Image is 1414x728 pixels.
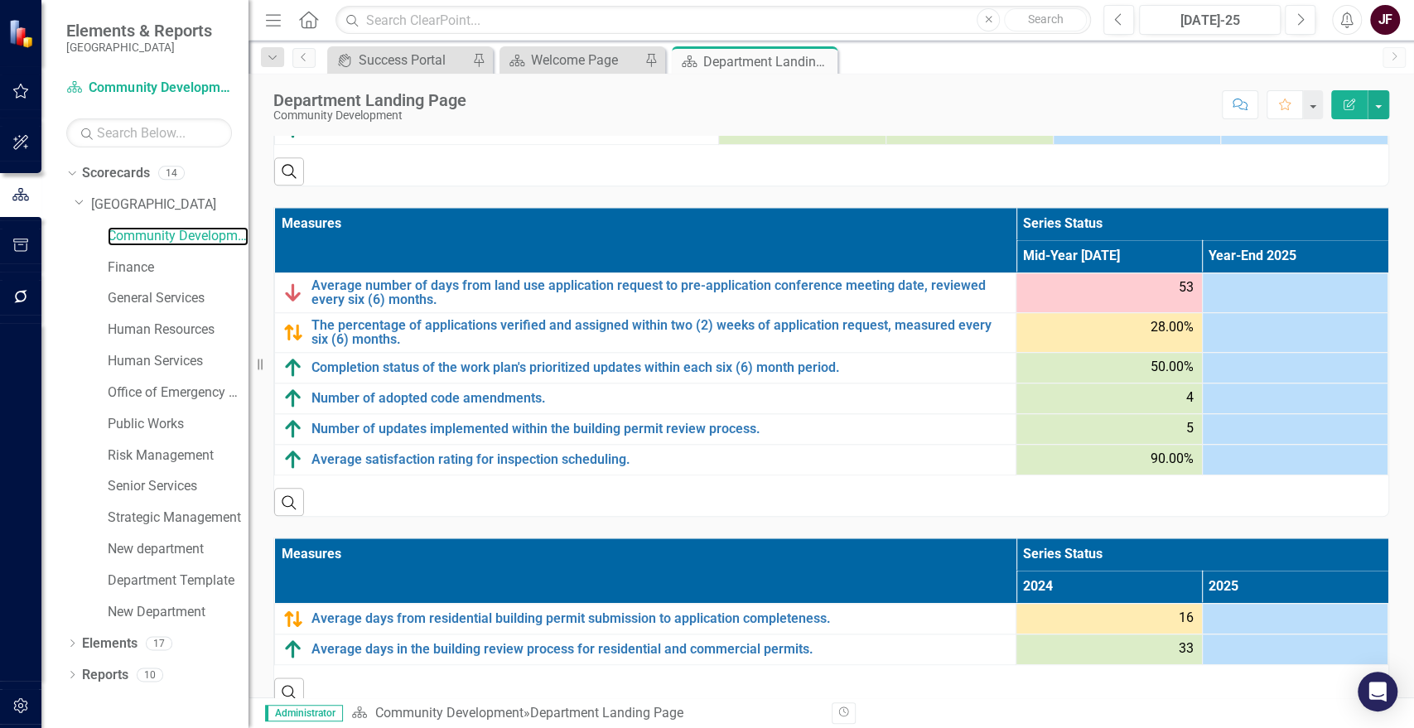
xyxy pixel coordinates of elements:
div: Community Development [273,109,466,122]
td: Double-Click to Edit Right Click for Context Menu [275,352,1016,383]
div: [DATE]-25 [1145,11,1275,31]
span: Elements & Reports [66,21,212,41]
a: Strategic Management [108,509,249,528]
span: 50.00% [1151,358,1194,377]
button: [DATE]-25 [1139,5,1281,35]
a: Human Services [108,352,249,371]
td: Double-Click to Edit Right Click for Context Menu [275,312,1016,352]
a: Human Resources [108,321,249,340]
a: Average number of days from land use application request to pre-application conference meeting da... [311,278,1007,307]
a: Department Template [108,571,249,591]
td: Double-Click to Edit Right Click for Context Menu [275,413,1016,444]
img: Above Target [283,388,303,408]
img: Above Target [283,419,303,439]
span: Administrator [265,705,343,721]
a: Community Development [374,705,523,721]
a: Reports [82,666,128,685]
img: Above Target [283,358,303,378]
span: 53 [1179,278,1194,297]
td: Double-Click to Edit Right Click for Context Menu [275,272,1016,312]
span: 90.00% [1151,450,1194,469]
a: Number of adopted code amendments. [311,391,1007,406]
a: The percentage of applications verified and assigned within two (2) weeks of application request,... [311,318,1007,347]
a: General Services [108,289,249,308]
img: Below Plan [283,282,303,302]
span: 28.00% [1151,318,1194,337]
span: 4 [1186,388,1194,407]
a: Average satisfaction rating for inspection scheduling. [311,452,1007,467]
a: Office of Emergency Management [108,383,249,403]
td: Double-Click to Edit [1016,272,1202,312]
td: Double-Click to Edit [1202,312,1387,352]
a: Community Development [66,79,232,98]
td: Double-Click to Edit Right Click for Context Menu [275,603,1016,634]
span: 16 [1179,609,1194,628]
td: Double-Click to Edit [1202,444,1387,475]
td: Double-Click to Edit Right Click for Context Menu [275,383,1016,413]
img: Above Target [283,450,303,470]
td: Double-Click to Edit [1202,352,1387,383]
td: Double-Click to Edit [1016,383,1202,413]
a: Risk Management [108,446,249,465]
img: Above Target [283,639,303,659]
div: Open Intercom Messenger [1358,672,1397,711]
span: 33 [1179,639,1194,658]
span: Search [1028,12,1064,26]
a: Scorecards [82,164,150,183]
td: Double-Click to Edit [1202,634,1387,664]
td: Double-Click to Edit [1202,603,1387,634]
td: Double-Click to Edit [1202,272,1387,312]
div: 14 [158,166,185,181]
div: Success Portal [359,50,468,70]
a: Welcome Page [504,50,640,70]
button: JF [1370,5,1400,35]
img: Caution [283,322,303,342]
div: Welcome Page [531,50,640,70]
div: Department Landing Page [273,91,466,109]
a: Number of public engagement events attended. [311,122,710,137]
a: Success Portal [331,50,468,70]
td: Double-Click to Edit Right Click for Context Menu [275,634,1016,664]
a: Number of updates implemented within the building permit review process. [311,422,1007,436]
button: Search [1004,8,1087,31]
td: Double-Click to Edit [1016,634,1202,664]
a: Average days from residential building permit submission to application completeness. [311,611,1007,626]
a: Public Works [108,415,249,434]
td: Double-Click to Edit [1016,312,1202,352]
td: Double-Click to Edit [1202,413,1387,444]
a: Elements [82,634,138,653]
div: » [351,704,818,723]
input: Search Below... [66,118,232,147]
div: Department Landing Page [703,51,833,72]
td: Double-Click to Edit [1016,352,1202,383]
td: Double-Click to Edit [1016,603,1202,634]
a: Completion status of the work plan's prioritized updates within each six (6) month period. [311,360,1007,375]
a: Finance [108,258,249,277]
td: Double-Click to Edit Right Click for Context Menu [275,444,1016,475]
td: Double-Click to Edit [1202,383,1387,413]
span: 5 [1186,419,1194,438]
a: New Department [108,603,249,622]
img: Caution [283,609,303,629]
td: Double-Click to Edit [1016,444,1202,475]
input: Search ClearPoint... [335,6,1091,35]
a: Average days in the building review process for residential and commercial permits. [311,642,1007,657]
div: 17 [146,636,172,650]
a: Senior Services [108,477,249,496]
div: Department Landing Page [529,705,683,721]
a: New department [108,540,249,559]
div: 10 [137,668,163,682]
a: [GEOGRAPHIC_DATA] [91,195,249,215]
td: Double-Click to Edit [1016,413,1202,444]
a: Community Development [108,227,249,246]
small: [GEOGRAPHIC_DATA] [66,41,212,54]
img: ClearPoint Strategy [8,19,37,48]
